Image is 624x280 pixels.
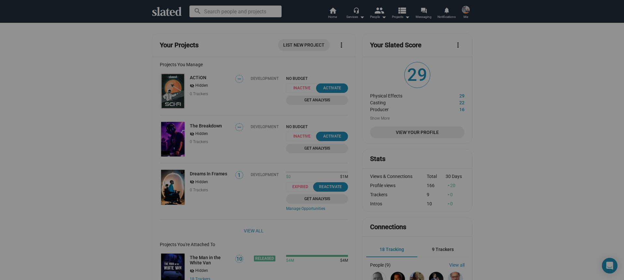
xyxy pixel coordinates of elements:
mat-icon: arrow_drop_up [446,192,451,197]
span: Get Analysis [290,97,344,104]
span: 0 Trackers [190,188,208,192]
span: Projects [392,13,410,21]
mat-icon: forum [421,7,427,13]
a: Notifications [435,7,458,21]
mat-icon: visibility_off [190,268,194,274]
a: The Breakdown [160,121,186,158]
dt: Producer [370,105,440,112]
a: Manage Opportunities [286,206,348,212]
button: Activate [316,83,348,93]
mat-card-title: Your Slated Score [370,41,422,50]
dt: Casting [370,98,440,105]
span: Expired [286,182,318,192]
div: 166 [427,183,446,188]
div: Reactivate [317,184,344,190]
a: View All [244,225,264,237]
a: The Breakdown [190,123,222,128]
div: 20 [446,183,465,188]
span: Inactive [286,132,321,141]
mat-card-title: Connections [370,223,406,231]
mat-icon: arrow_drop_down [358,13,366,21]
a: The Man in the White Van [190,255,231,265]
span: $4M [338,258,348,263]
div: 9 [427,192,446,197]
a: Get Analysis [286,96,348,105]
mat-icon: arrow_drop_down [380,13,388,21]
div: Activate [320,85,344,92]
span: — [236,124,243,130]
mat-icon: view_list [397,6,406,15]
span: NO BUDGET [286,76,348,81]
a: Dreams In Frames [190,171,227,176]
dd: 22 [440,98,465,105]
img: Dreams In Frames [161,170,185,205]
a: ACTiON [160,72,186,110]
a: Messaging [412,7,435,21]
span: Get Analysis [290,145,344,152]
mat-icon: people [374,6,383,15]
span: 18 Tracking [380,247,404,252]
span: 9 Trackers [432,247,454,252]
div: Development [251,76,279,81]
span: List New Project [283,39,325,51]
dd: 29 [440,92,465,98]
div: Total [427,174,446,179]
a: ACTiON [190,75,206,80]
mat-icon: arrow_drop_up [446,201,451,206]
a: View all [449,262,465,268]
div: Projects You Manage [160,62,348,67]
mat-icon: visibility_off [190,83,194,89]
div: 0 [446,192,465,197]
a: View Your Profile [370,126,464,138]
span: 1 [236,172,243,179]
mat-icon: arrow_drop_down [403,13,411,21]
img: The Breakdown [161,122,185,157]
span: 29 [405,62,430,88]
div: Projects You're Attached To [160,242,348,247]
span: $4M [286,258,294,263]
div: Released [254,256,275,261]
div: Activate [320,133,344,140]
mat-card-title: Stats [370,155,385,163]
mat-card-title: Your Projects [160,41,199,50]
div: Profile views [370,183,427,188]
mat-icon: more_vert [454,41,462,49]
div: Trackers [370,192,427,197]
span: 10 [236,256,243,262]
span: 0 Trackers [190,92,208,96]
span: — [236,76,243,82]
span: Hidden [195,131,208,137]
span: Inactive [286,83,321,93]
span: $0 [286,174,291,180]
div: Views & Connections [370,174,427,179]
span: 0 Trackers [190,140,208,144]
div: 0 [446,201,465,206]
div: Intros [370,201,427,206]
button: Services [344,7,367,21]
mat-icon: visibility_off [190,131,194,137]
div: Development [251,125,279,129]
a: Get Analysis [286,144,348,153]
span: Hidden [195,83,208,88]
mat-icon: more_vert [338,41,345,49]
span: Messaging [416,13,432,21]
div: 10 [427,201,446,206]
mat-icon: arrow_drop_up [446,183,451,188]
button: Activate [316,132,348,141]
span: $1M [338,174,348,180]
div: Development [251,172,279,177]
div: People [370,13,386,21]
span: Me [464,13,468,21]
button: Show More [370,116,390,121]
div: 30 Days [446,174,465,179]
div: Open Intercom Messenger [602,258,617,273]
img: ACTiON [161,74,185,109]
a: Home [321,7,344,21]
div: Services [346,13,365,21]
span: NO BUDGET [286,125,348,129]
dt: Physical Effects [370,92,440,98]
button: People [367,7,390,21]
a: List New Project [278,39,330,51]
button: Projects [390,7,412,21]
a: Get Analysis [286,194,348,204]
